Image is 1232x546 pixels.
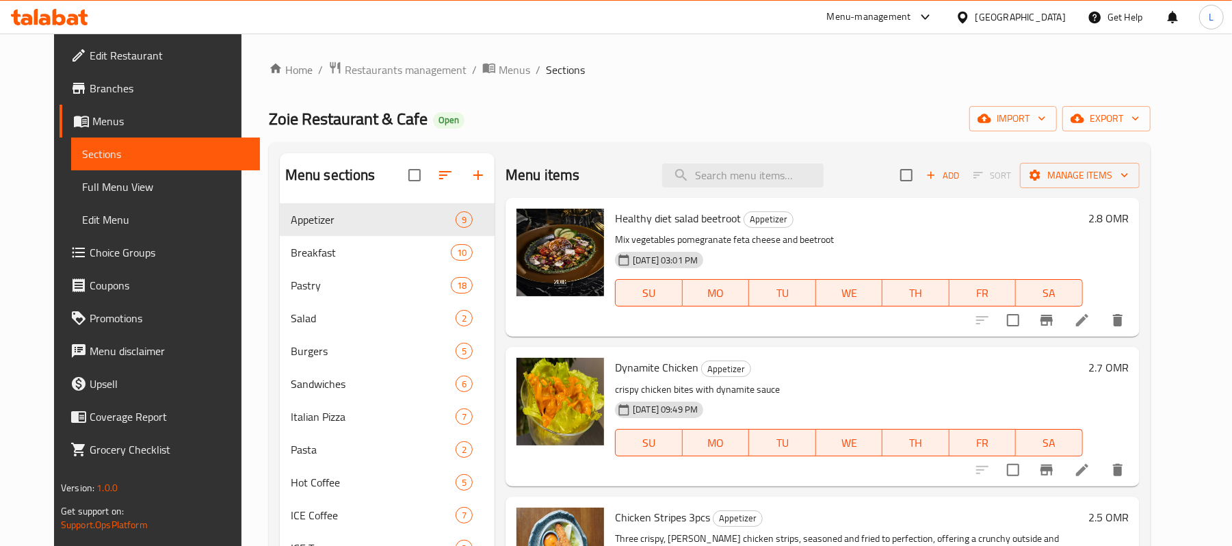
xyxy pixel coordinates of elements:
[291,343,456,359] span: Burgers
[456,474,473,491] div: items
[451,246,472,259] span: 10
[888,433,944,453] span: TH
[882,279,949,307] button: TH
[1088,358,1129,377] h6: 2.7 OMR
[96,479,118,497] span: 1.0.0
[683,279,750,307] button: MO
[1016,429,1083,456] button: SA
[1101,304,1134,337] button: delete
[61,516,148,534] a: Support.OpsPlatform
[451,279,472,292] span: 18
[328,61,467,79] a: Restaurants management
[280,466,495,499] div: Hot Coffee5
[291,277,451,294] div: Pastry
[921,165,965,186] button: Add
[90,277,249,294] span: Coupons
[291,310,456,326] div: Salad
[60,367,260,400] a: Upsell
[60,335,260,367] a: Menu disclaimer
[90,47,249,64] span: Edit Restaurant
[949,429,1017,456] button: FR
[291,474,456,491] span: Hot Coffee
[280,236,495,269] div: Breakfast10
[90,343,249,359] span: Menu disclaimer
[280,367,495,400] div: Sandwiches6
[60,105,260,138] a: Menus
[621,433,677,453] span: SU
[456,378,472,391] span: 6
[999,456,1027,484] span: Select to update
[71,138,260,170] a: Sections
[280,269,495,302] div: Pastry18
[627,254,703,267] span: [DATE] 03:01 PM
[451,244,473,261] div: items
[980,110,1046,127] span: import
[892,161,921,190] span: Select section
[456,441,473,458] div: items
[456,211,473,228] div: items
[1021,283,1077,303] span: SA
[285,165,376,185] h2: Menu sections
[1209,10,1214,25] span: L
[280,203,495,236] div: Appetizer9
[516,209,604,296] img: Healthy diet salad beetroot
[921,165,965,186] span: Add item
[1031,167,1129,184] span: Manage items
[1030,454,1063,486] button: Branch-specific-item
[456,408,473,425] div: items
[713,510,763,527] div: Appetizer
[90,310,249,326] span: Promotions
[61,502,124,520] span: Get support on:
[888,283,944,303] span: TH
[683,429,750,456] button: MO
[90,376,249,392] span: Upsell
[291,211,456,228] span: Appetizer
[955,433,1011,453] span: FR
[90,80,249,96] span: Branches
[615,429,682,456] button: SU
[280,335,495,367] div: Burgers5
[291,441,456,458] span: Pasta
[318,62,323,78] li: /
[291,507,456,523] div: ICE Coffee
[615,357,698,378] span: Dynamite Chicken
[816,429,883,456] button: WE
[744,211,793,227] span: Appetizer
[60,269,260,302] a: Coupons
[400,161,429,190] span: Select all sections
[82,179,249,195] span: Full Menu View
[499,62,530,78] span: Menus
[975,10,1066,25] div: [GEOGRAPHIC_DATA]
[82,211,249,228] span: Edit Menu
[1021,433,1077,453] span: SA
[688,283,744,303] span: MO
[827,9,911,25] div: Menu-management
[456,443,472,456] span: 2
[269,62,313,78] a: Home
[92,113,249,129] span: Menus
[949,279,1017,307] button: FR
[755,283,811,303] span: TU
[451,277,473,294] div: items
[965,165,1020,186] span: Select section first
[90,441,249,458] span: Grocery Checklist
[1074,462,1090,478] a: Edit menu item
[749,429,816,456] button: TU
[291,376,456,392] span: Sandwiches
[60,433,260,466] a: Grocery Checklist
[516,358,604,445] img: Dynamite Chicken
[90,408,249,425] span: Coverage Report
[456,310,473,326] div: items
[61,479,94,497] span: Version:
[60,39,260,72] a: Edit Restaurant
[999,306,1027,335] span: Select to update
[291,408,456,425] span: Italian Pizza
[462,159,495,192] button: Add section
[621,283,677,303] span: SU
[269,103,428,134] span: Zoie Restaurant & Cafe
[71,170,260,203] a: Full Menu View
